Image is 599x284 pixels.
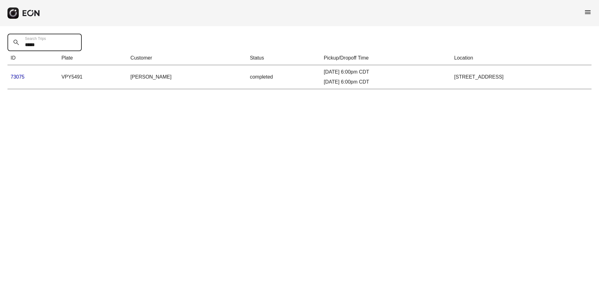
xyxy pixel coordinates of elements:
[321,51,451,65] th: Pickup/Dropoff Time
[451,65,592,89] td: [STREET_ADDRESS]
[127,51,247,65] th: Customer
[58,65,127,89] td: VPY5491
[324,68,448,76] div: [DATE] 6:00pm CDT
[58,51,127,65] th: Plate
[584,8,592,16] span: menu
[324,78,448,86] div: [DATE] 6:00pm CDT
[11,74,25,79] a: 73075
[7,51,58,65] th: ID
[451,51,592,65] th: Location
[127,65,247,89] td: [PERSON_NAME]
[247,51,321,65] th: Status
[25,36,46,41] label: Search Trips
[247,65,321,89] td: completed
